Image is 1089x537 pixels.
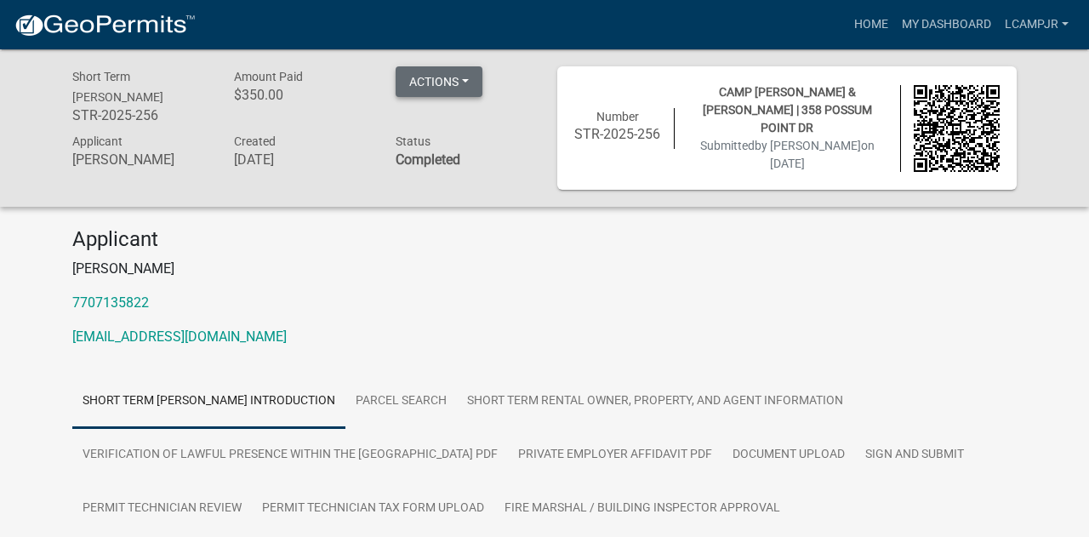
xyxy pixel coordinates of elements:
h6: STR-2025-256 [72,107,208,123]
a: Private Employer Affidavit PDF [508,428,722,483]
a: Permit Technician Review [72,482,252,536]
strong: Completed [396,151,460,168]
h6: STR-2025-256 [574,126,661,142]
a: 7707135822 [72,294,149,311]
h6: [DATE] [234,151,370,168]
a: Document Upload [722,428,855,483]
button: Actions [396,66,482,97]
a: My Dashboard [895,9,998,41]
a: Parcel search [345,374,457,429]
a: Short Term Rental Owner, Property, and Agent Information [457,374,853,429]
span: Status [396,134,430,148]
span: Applicant [72,134,123,148]
a: Lcampjr [998,9,1075,41]
span: Amount Paid [234,70,303,83]
a: [EMAIL_ADDRESS][DOMAIN_NAME] [72,328,287,345]
h6: [PERSON_NAME] [72,151,208,168]
a: Sign and Submit [855,428,974,483]
p: [PERSON_NAME] [72,259,1017,279]
h4: Applicant [72,227,1017,252]
a: Permit Technician Tax Form Upload [252,482,494,536]
span: Submitted on [DATE] [700,139,875,170]
a: Fire Marshal / Building Inspector Approval [494,482,790,536]
a: Verification of Lawful Presence within the [GEOGRAPHIC_DATA] PDF [72,428,508,483]
span: Short Term [PERSON_NAME] [72,70,163,104]
span: Created [234,134,276,148]
img: QR code [914,85,1001,172]
a: Home [847,9,895,41]
span: by [PERSON_NAME] [755,139,861,152]
span: Number [596,110,639,123]
a: Short Term [PERSON_NAME] Introduction [72,374,345,429]
h6: $350.00 [234,87,370,103]
span: CAMP [PERSON_NAME] & [PERSON_NAME] | 358 POSSUM POINT DR [703,85,872,134]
